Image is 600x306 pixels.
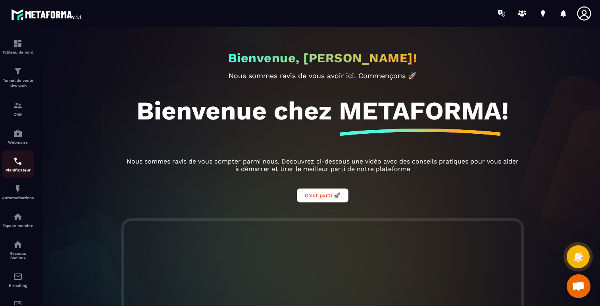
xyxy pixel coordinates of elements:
div: Ouvrir le chat [567,274,590,298]
img: formation [13,66,23,76]
p: Webinaire [2,140,34,144]
a: formationformationCRM [2,95,34,123]
p: CRM [2,112,34,117]
img: social-network [13,240,23,249]
p: Réseaux Sociaux [2,251,34,260]
img: email [13,272,23,281]
p: Tunnel de vente Site web [2,78,34,89]
p: E-mailing [2,283,34,288]
img: automations [13,184,23,194]
p: Automatisations [2,196,34,200]
p: Nous sommes ravis de vous compter parmi nous. Découvrez ci-dessous une vidéo avec des conseils pr... [124,158,521,173]
a: automationsautomationsAutomatisations [2,178,34,206]
a: C’est parti 🚀 [297,191,348,199]
button: C’est parti 🚀 [297,189,348,202]
a: automationsautomationsWebinaire [2,123,34,150]
img: automations [13,212,23,221]
a: automationsautomationsEspace membre [2,206,34,234]
p: Espace membre [2,223,34,228]
a: formationformationTunnel de vente Site web [2,60,34,95]
p: Nous sommes ravis de vous avoir ici. Commençons 🚀 [124,71,521,80]
a: emailemailE-mailing [2,266,34,294]
p: Tableau de bord [2,50,34,54]
img: formation [13,38,23,48]
img: automations [13,129,23,138]
img: formation [13,101,23,110]
p: Planificateur [2,168,34,172]
img: logo [11,7,83,21]
a: schedulerschedulerPlanificateur [2,150,34,178]
h1: Bienvenue chez METAFORMA! [137,96,509,126]
a: formationformationTableau de bord [2,33,34,60]
h2: Bienvenue, [PERSON_NAME]! [228,50,417,65]
a: social-networksocial-networkRéseaux Sociaux [2,234,34,266]
img: scheduler [13,156,23,166]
